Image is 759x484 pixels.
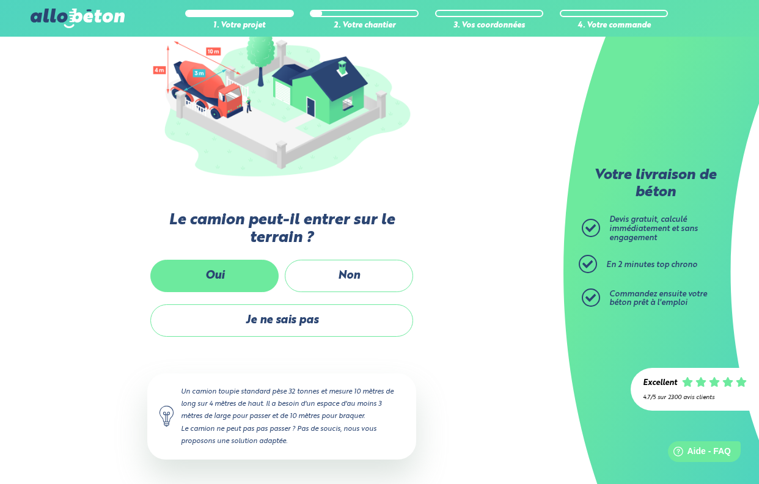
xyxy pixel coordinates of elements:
[643,394,747,401] div: 4.7/5 sur 2300 avis clients
[643,379,677,388] div: Excellent
[31,9,125,28] img: allobéton
[147,373,416,460] div: Un camion toupie standard pèse 32 tonnes et mesure 10 mètres de long sur 4 mètres de haut. Il a b...
[185,21,294,31] div: 1. Votre projet
[650,436,746,471] iframe: Help widget launcher
[150,304,413,337] label: Je ne sais pas
[147,211,416,248] label: Le camion peut-il entrer sur le terrain ?
[150,260,279,292] label: Oui
[285,260,413,292] label: Non
[609,216,698,241] span: Devis gratuit, calculé immédiatement et sans engagement
[585,167,725,201] p: Votre livraison de béton
[310,21,419,31] div: 2. Votre chantier
[435,21,544,31] div: 3. Vos coordonnées
[609,290,707,307] span: Commandez ensuite votre béton prêt à l'emploi
[560,21,669,31] div: 4. Votre commande
[606,261,697,269] span: En 2 minutes top chrono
